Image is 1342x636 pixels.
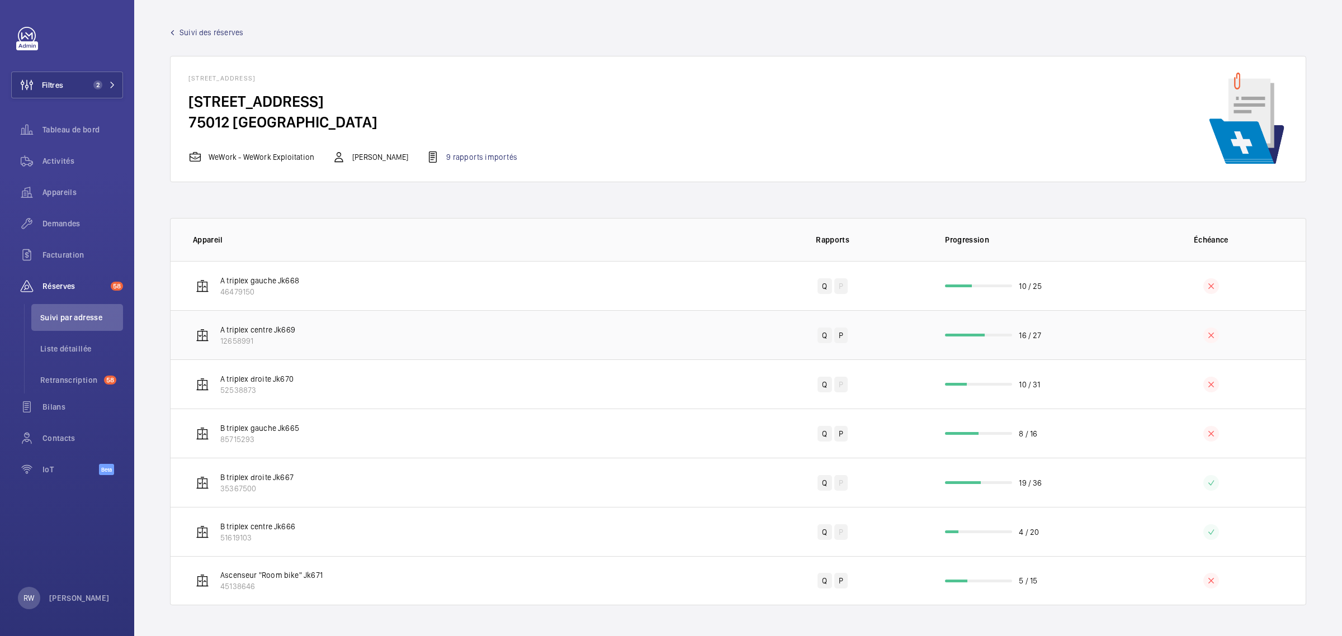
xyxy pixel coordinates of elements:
[188,74,535,91] h4: [STREET_ADDRESS]
[818,278,831,294] div: Q
[1019,281,1042,292] p: 10 / 25
[220,434,299,445] p: 85715293
[193,234,738,245] p: Appareil
[196,476,209,490] img: elevator.svg
[104,376,116,385] span: 58
[196,574,209,587] img: elevator.svg
[40,374,100,386] span: Retranscription
[196,378,209,391] img: elevator.svg
[834,328,848,343] div: P
[818,377,831,392] div: Q
[332,150,408,164] div: [PERSON_NAME]
[40,343,123,354] span: Liste détaillée
[945,234,1116,245] p: Progression
[834,278,848,294] div: P
[196,525,209,539] img: elevator.svg
[11,72,123,98] button: Filtres2
[220,275,299,286] p: A triplex gauche Jk668
[834,426,848,442] div: P
[834,377,848,392] div: P
[188,150,314,164] div: WeWork - WeWork Exploitation
[196,329,209,342] img: elevator.svg
[220,324,295,335] p: A triplex centre Jk669
[42,281,106,292] span: Réserves
[196,279,209,293] img: elevator.svg
[23,592,34,604] p: RW
[42,79,63,91] span: Filtres
[220,423,299,434] p: B triplex gauche Jk665
[1019,330,1041,341] p: 16 / 27
[220,532,295,543] p: 51619103
[42,218,123,229] span: Demandes
[1019,526,1039,538] p: 4 / 20
[42,249,123,260] span: Facturation
[179,27,243,38] span: Suivi des réserves
[818,573,831,588] div: Q
[1124,234,1298,245] p: Échéance
[220,569,323,581] p: Ascenseur "Room bike" Jk671
[818,328,831,343] div: Q
[1019,379,1040,390] p: 10 / 31
[49,592,110,604] p: [PERSON_NAME]
[40,312,123,323] span: Suivi par adresse
[746,234,919,245] p: Rapports
[1019,575,1037,586] p: 5 / 15
[1019,477,1042,488] p: 19 / 36
[42,124,123,135] span: Tableau de bord
[220,335,295,347] p: 12658991
[220,581,323,592] p: 45138646
[220,483,294,494] p: 35367500
[42,401,123,412] span: Bilans
[220,385,294,396] p: 52538873
[220,472,294,483] p: B triplex droite Jk667
[834,524,848,540] div: P
[188,91,535,132] h4: [STREET_ADDRESS] 75012 [GEOGRAPHIC_DATA]
[834,573,848,588] div: P
[42,187,123,198] span: Appareils
[834,475,848,491] div: P
[196,427,209,440] img: elevator.svg
[42,464,99,475] span: IoT
[426,150,517,164] div: 9 rapports importés
[220,521,295,532] p: B triplex centre Jk666
[818,475,831,491] div: Q
[818,524,831,540] div: Q
[42,155,123,167] span: Activités
[1019,428,1037,439] p: 8 / 16
[818,426,831,442] div: Q
[99,464,114,475] span: Beta
[42,433,123,444] span: Contacts
[111,282,123,291] span: 58
[220,373,294,385] p: A triplex droite Jk670
[93,80,102,89] span: 2
[220,286,299,297] p: 46479150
